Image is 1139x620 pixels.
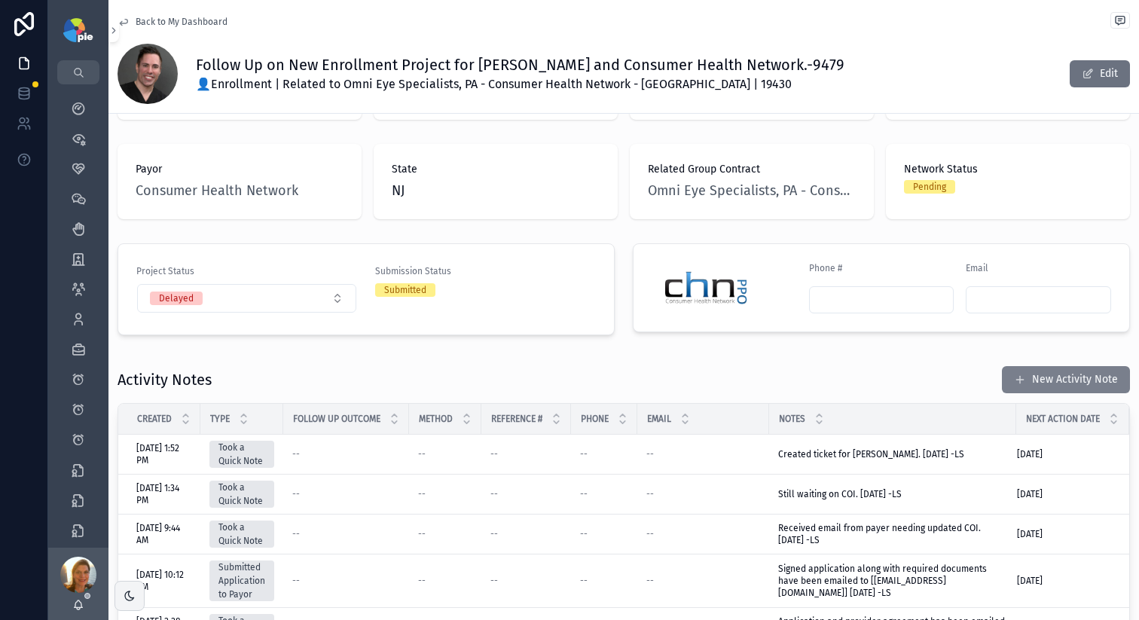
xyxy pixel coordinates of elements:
[136,522,191,546] a: [DATE] 9:44 AM
[418,488,426,500] span: --
[136,442,191,466] a: [DATE] 1:52 PM
[218,521,265,548] div: Took a Quick Note
[646,575,760,587] a: --
[218,560,265,601] div: Submitted Application to Payor
[580,528,628,540] a: --
[646,488,760,500] a: --
[418,575,472,587] a: --
[418,448,426,460] span: --
[210,413,230,425] span: Type
[491,413,542,425] span: Reference #
[1002,366,1130,393] button: New Activity Note
[209,481,274,508] a: Took a Quick Note
[646,448,654,460] span: --
[1070,60,1130,87] button: Edit
[490,448,562,460] a: --
[652,267,760,309] img: logo-consumer-health-network.png
[136,180,298,201] span: Consumer Health Network
[913,180,946,194] div: Pending
[778,488,902,500] span: Still waiting on COI. [DATE] -LS
[292,488,300,500] span: --
[580,488,628,500] a: --
[292,488,400,500] a: --
[159,292,194,305] div: Delayed
[392,180,405,201] span: NJ
[648,180,856,201] a: Omni Eye Specialists, PA - Consumer Health Network - [GEOGRAPHIC_DATA] | 19430
[392,162,600,177] span: State
[580,448,628,460] a: --
[1017,528,1111,540] a: [DATE]
[48,84,108,548] div: scrollable content
[218,481,265,508] div: Took a Quick Note
[418,528,472,540] a: --
[646,575,654,587] span: --
[646,448,760,460] a: --
[1017,488,1043,500] span: [DATE]
[418,448,472,460] a: --
[490,448,498,460] span: --
[136,482,191,506] span: [DATE] 1:34 PM
[904,162,1112,177] span: Network Status
[136,265,357,277] span: Project Status
[137,413,172,425] span: Created
[218,441,265,468] div: Took a Quick Note
[292,575,300,587] span: --
[1017,575,1043,587] span: [DATE]
[1017,448,1111,460] a: [DATE]
[418,528,426,540] span: --
[647,413,671,425] span: Email
[137,284,356,313] button: Select Button
[292,528,400,540] a: --
[209,441,274,468] a: Took a Quick Note
[292,528,300,540] span: --
[778,488,1007,500] a: Still waiting on COI. [DATE] -LS
[580,488,588,500] span: --
[292,448,300,460] span: --
[580,575,628,587] a: --
[490,488,562,500] a: --
[490,528,498,540] span: --
[490,488,498,500] span: --
[384,283,426,297] div: Submitted
[1017,488,1111,500] a: [DATE]
[196,75,844,93] span: 👤Enrollment | Related to Omni Eye Specialists, PA - Consumer Health Network - [GEOGRAPHIC_DATA] |...
[1026,413,1100,425] span: Next Action Date
[293,413,380,425] span: Follow Up Outcome
[292,448,400,460] a: --
[419,413,453,425] span: Method
[118,369,212,390] h1: Activity Notes
[196,54,844,75] h1: Follow Up on New Enrollment Project for [PERSON_NAME] and Consumer Health Network.-9479
[778,563,1007,599] a: Signed application along with required documents have been emailed to [[EMAIL_ADDRESS][DOMAIN_NAM...
[778,448,1007,460] a: Created ticket for [PERSON_NAME]. [DATE] -LS
[646,528,654,540] span: --
[779,413,805,425] span: Notes
[580,575,588,587] span: --
[418,575,426,587] span: --
[375,265,596,277] span: Submission Status
[136,162,344,177] span: Payor
[809,263,842,273] span: Phone #
[646,528,760,540] a: --
[292,575,400,587] a: --
[118,16,227,28] a: Back to My Dashboard
[778,448,964,460] span: Created ticket for [PERSON_NAME]. [DATE] -LS
[966,263,988,273] span: Email
[1017,448,1043,460] span: [DATE]
[490,528,562,540] a: --
[418,488,472,500] a: --
[646,488,654,500] span: --
[490,575,498,587] span: --
[778,522,1007,546] a: Received email from payer needing updated COI. [DATE] -LS
[209,521,274,548] a: Took a Quick Note
[136,569,191,593] span: [DATE] 10:12 PM
[1017,575,1111,587] a: [DATE]
[118,244,614,334] a: Project StatusSelect ButtonSubmission StatusSubmitted
[136,16,227,28] span: Back to My Dashboard
[580,448,588,460] span: --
